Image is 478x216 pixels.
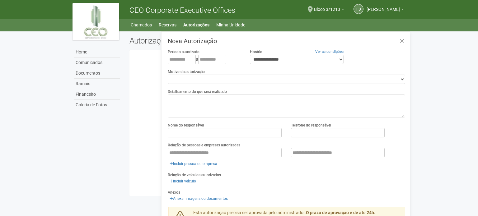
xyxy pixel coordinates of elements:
label: Relação de veículos autorizados [168,172,221,178]
label: Nome do responsável [168,122,204,128]
span: FREDERICO DE SERPA PINTO LOPES GUIMARÃES [367,1,400,12]
a: Chamados [131,21,152,29]
div: a [168,55,241,64]
a: Documentos [74,68,120,79]
a: Bloco 3/1213 [314,8,344,13]
img: logo.jpg [73,3,119,40]
a: Incluir pessoa ou empresa [168,160,219,167]
a: Comunicados [74,57,120,68]
a: Home [74,47,120,57]
a: Ramais [74,79,120,89]
span: Bloco 3/1213 [314,1,340,12]
span: CEO Corporate Executive Offices [129,6,235,15]
a: Minha Unidade [216,21,245,29]
a: FD [354,4,363,14]
label: Detalhamento do que será realizado [168,89,227,94]
label: Anexos [168,190,180,195]
a: Ver as condições [315,49,344,54]
a: [PERSON_NAME] [367,8,404,13]
label: Relação de pessoas e empresas autorizadas [168,142,240,148]
h2: Autorizações [129,36,263,45]
label: Motivo da autorização [168,69,205,75]
div: Nenhuma autorização foi solicitada [134,89,401,94]
label: Telefone do responsável [291,122,331,128]
h3: Nova Autorização [168,38,405,44]
label: Horário [250,49,262,55]
a: Galeria de Fotos [74,100,120,110]
strong: O prazo de aprovação é de até 24h. [306,210,375,215]
a: Incluir veículo [168,178,198,185]
a: Financeiro [74,89,120,100]
a: Anexar imagens ou documentos [168,195,230,202]
label: Período autorizado [168,49,199,55]
a: Autorizações [183,21,209,29]
a: Reservas [159,21,176,29]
